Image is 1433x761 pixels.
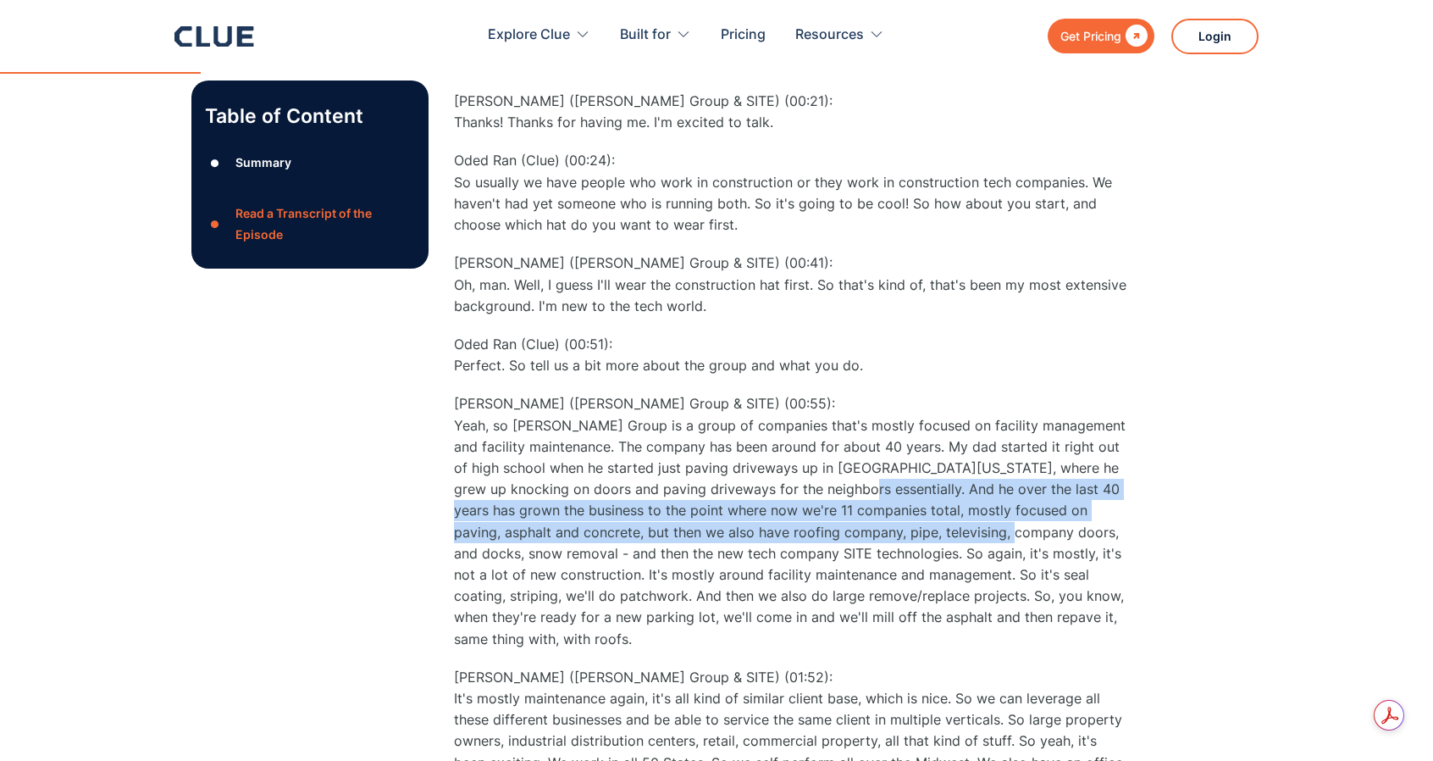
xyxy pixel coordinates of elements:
div: Explore Clue [488,8,570,62]
p: [PERSON_NAME] ([PERSON_NAME] Group & SITE) (00:41): Oh, man. Well, I guess I'll wear the construc... [454,253,1131,317]
div: Resources [795,8,884,62]
a: ●Read a Transcript of the Episode [205,203,415,245]
div: Read a Transcript of the Episode [235,203,415,245]
p: Oded Ran (Clue) (00:51): Perfect. So tell us a bit more about the group and what you do. [454,334,1131,376]
p: [PERSON_NAME] ([PERSON_NAME] Group & SITE) (00:21): Thanks! Thanks for having me. I'm excited to ... [454,91,1131,133]
div: Get Pricing [1060,25,1121,47]
div: Summary [235,152,291,173]
div: ● [205,150,225,175]
div:  [1121,25,1148,47]
div: Resources [795,8,864,62]
p: Table of Content [205,103,415,130]
a: Login [1171,19,1259,54]
p: [PERSON_NAME] ([PERSON_NAME] Group & SITE) (00:55): Yeah, so [PERSON_NAME] Group is a group of co... [454,393,1131,649]
a: ●Summary [205,150,415,175]
div: Built for [620,8,691,62]
div: ● [205,211,225,236]
div: Explore Clue [488,8,590,62]
a: Get Pricing [1048,19,1154,53]
p: Oded Ran (Clue) (00:24): So usually we have people who work in construction or they work in const... [454,150,1131,236]
div: Built for [620,8,671,62]
a: Pricing [721,8,766,62]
